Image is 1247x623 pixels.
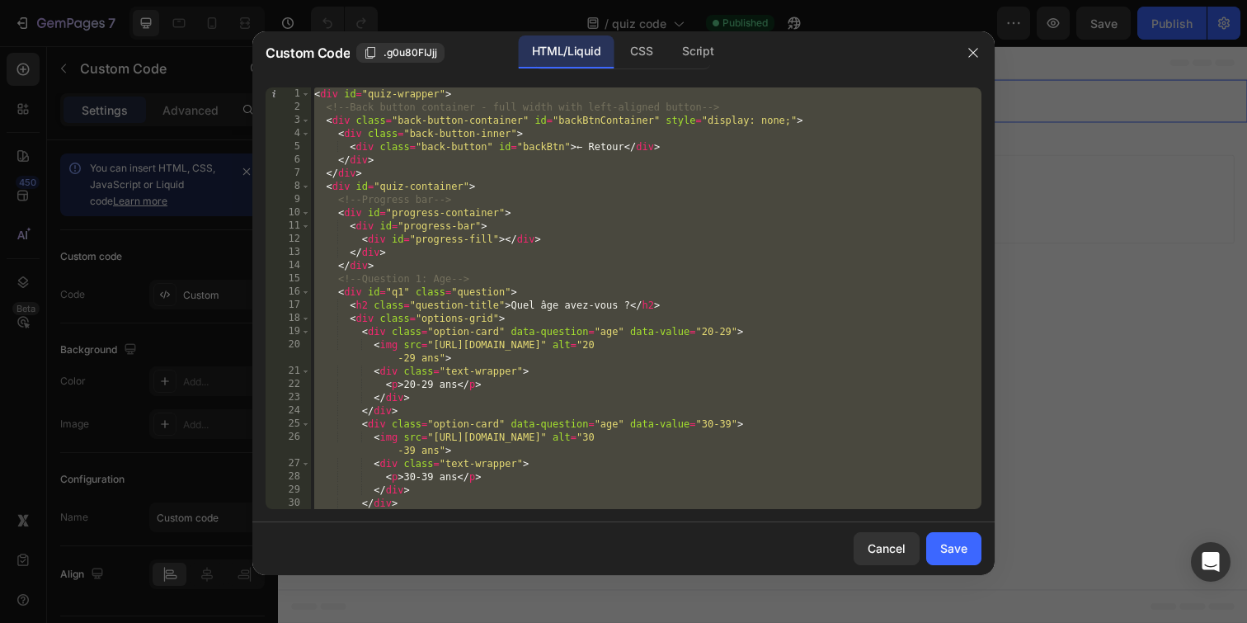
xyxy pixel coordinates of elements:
div: 14 [266,259,311,272]
div: 20 [266,338,311,365]
button: .g0u80FIJjj [356,43,445,63]
span: then drag & drop elements [555,159,678,174]
div: 3 [266,114,311,127]
div: 2 [266,101,311,114]
div: 30 [266,497,311,510]
div: 16 [266,286,311,299]
div: 4 [266,127,311,140]
div: 26 [266,431,311,457]
div: 21 [266,365,311,378]
div: 23 [266,391,311,404]
div: 9 [266,193,311,206]
div: 12 [266,233,311,246]
div: 18 [266,312,311,325]
div: Custom Code [21,86,91,101]
div: 10 [266,206,311,219]
div: Generate layout [447,139,534,156]
div: Open Intercom Messenger [1191,542,1231,582]
div: 1 [266,87,311,101]
span: .g0u80FIJjj [384,45,437,60]
div: HTML/Liquid [519,35,614,68]
div: 5 [266,140,311,153]
div: 28 [266,470,311,484]
div: Script [669,35,727,68]
div: 15 [266,272,311,286]
div: Save [940,540,967,557]
span: Add section [456,101,534,119]
div: Add blank section [567,139,668,156]
div: 19 [266,325,311,338]
span: inspired by CRO experts [309,159,422,174]
button: Save [926,532,981,565]
div: 7 [266,167,311,180]
div: Choose templates [318,139,417,156]
div: 27 [266,457,311,470]
div: 11 [266,219,311,233]
div: 8 [266,180,311,193]
span: from URL or image [445,159,533,174]
div: 25 [266,418,311,431]
div: 13 [266,246,311,259]
div: CSS [617,35,666,68]
button: Cancel [854,532,920,565]
div: 6 [266,153,311,167]
div: Cancel [868,540,906,557]
div: 17 [266,299,311,312]
span: Custom Code [266,43,350,63]
div: 24 [266,404,311,418]
div: 22 [266,378,311,391]
div: 29 [266,484,311,497]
